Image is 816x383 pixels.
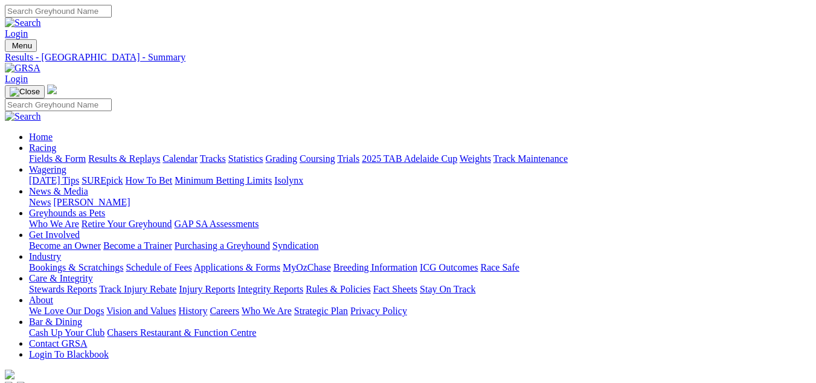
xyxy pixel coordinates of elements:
a: Coursing [300,153,335,164]
a: Fact Sheets [373,284,417,294]
input: Search [5,98,112,111]
button: Toggle navigation [5,39,37,52]
a: 2025 TAB Adelaide Cup [362,153,457,164]
a: Retire Your Greyhound [82,219,172,229]
a: Calendar [162,153,198,164]
div: Bar & Dining [29,327,811,338]
a: Fields & Form [29,153,86,164]
div: News & Media [29,197,811,208]
a: News & Media [29,186,88,196]
img: GRSA [5,63,40,74]
a: Become an Owner [29,240,101,251]
a: Purchasing a Greyhound [175,240,270,251]
a: Weights [460,153,491,164]
a: Bookings & Scratchings [29,262,123,272]
a: [DATE] Tips [29,175,79,185]
a: Industry [29,251,61,262]
div: Wagering [29,175,811,186]
a: Track Maintenance [493,153,568,164]
div: Greyhounds as Pets [29,219,811,230]
a: SUREpick [82,175,123,185]
a: Vision and Values [106,306,176,316]
div: Industry [29,262,811,273]
a: Isolynx [274,175,303,185]
a: Chasers Restaurant & Function Centre [107,327,256,338]
a: Syndication [272,240,318,251]
a: Login [5,74,28,84]
a: Care & Integrity [29,273,93,283]
a: ICG Outcomes [420,262,478,272]
img: Search [5,111,41,122]
a: Who We Are [29,219,79,229]
a: Breeding Information [333,262,417,272]
a: MyOzChase [283,262,331,272]
a: We Love Our Dogs [29,306,104,316]
a: Bar & Dining [29,317,82,327]
a: Login [5,28,28,39]
a: Racing [29,143,56,153]
a: Applications & Forms [194,262,280,272]
a: Injury Reports [179,284,235,294]
input: Search [5,5,112,18]
a: Stay On Track [420,284,475,294]
a: Statistics [228,153,263,164]
a: Trials [337,153,359,164]
img: logo-grsa-white.png [47,85,57,94]
a: Become a Trainer [103,240,172,251]
a: Race Safe [480,262,519,272]
a: Grading [266,153,297,164]
a: Get Involved [29,230,80,240]
a: [PERSON_NAME] [53,197,130,207]
a: Privacy Policy [350,306,407,316]
a: Strategic Plan [294,306,348,316]
a: Integrity Reports [237,284,303,294]
a: Rules & Policies [306,284,371,294]
button: Toggle navigation [5,85,45,98]
div: Care & Integrity [29,284,811,295]
a: Careers [210,306,239,316]
div: Get Involved [29,240,811,251]
a: News [29,197,51,207]
a: Results - [GEOGRAPHIC_DATA] - Summary [5,52,811,63]
div: About [29,306,811,317]
a: Cash Up Your Club [29,327,104,338]
a: Home [29,132,53,142]
a: Greyhounds as Pets [29,208,105,218]
a: Contact GRSA [29,338,87,349]
img: Search [5,18,41,28]
a: Who We Are [242,306,292,316]
a: Track Injury Rebate [99,284,176,294]
a: Minimum Betting Limits [175,175,272,185]
a: Stewards Reports [29,284,97,294]
a: Schedule of Fees [126,262,191,272]
span: Menu [12,41,32,50]
a: How To Bet [126,175,173,185]
a: Login To Blackbook [29,349,109,359]
a: GAP SA Assessments [175,219,259,229]
a: About [29,295,53,305]
img: logo-grsa-white.png [5,370,14,379]
img: Close [10,87,40,97]
a: Wagering [29,164,66,175]
a: History [178,306,207,316]
a: Results & Replays [88,153,160,164]
a: Tracks [200,153,226,164]
div: Racing [29,153,811,164]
